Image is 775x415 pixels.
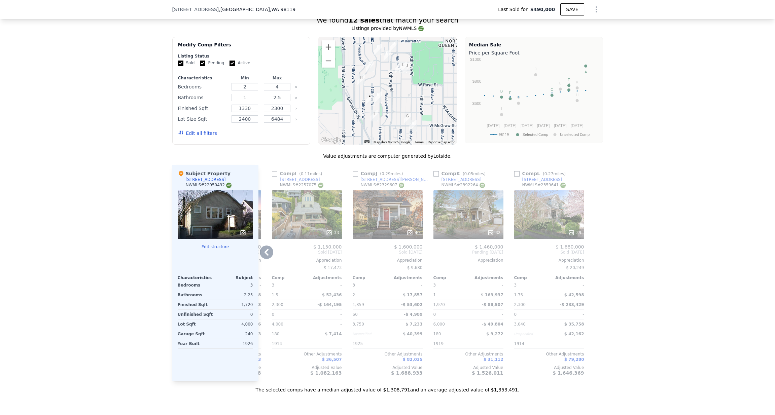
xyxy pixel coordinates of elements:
[178,275,215,280] div: Characteristics
[240,229,250,236] div: 1
[551,310,584,319] div: -
[217,329,253,339] div: 240
[522,177,562,182] div: [STREET_ADDRESS]
[469,41,599,48] div: Median Sale
[568,78,570,82] text: F
[523,133,548,137] text: Selected Comp
[295,107,297,110] button: Clear
[514,290,548,300] div: 1.75
[470,57,482,62] text: $1000
[178,319,214,329] div: Lot Sqft
[568,229,581,236] div: 39
[295,86,297,88] button: Clear
[433,290,467,300] div: 1
[409,120,417,131] div: 2144 8th Ave W
[217,290,253,300] div: 2.25
[570,123,583,128] text: [DATE]
[407,229,420,236] div: 40
[509,91,511,95] text: E
[178,60,195,66] label: Sold
[554,123,566,128] text: [DATE]
[560,183,566,188] img: NWMLS Logo
[322,293,342,297] span: $ 52,436
[470,280,503,290] div: -
[178,82,227,91] div: Bedrooms
[517,95,520,99] text: G
[475,244,503,250] span: $ 1,460,000
[217,310,253,319] div: 0
[428,140,455,144] a: Report a map error
[469,48,599,58] div: Price per Square Foot
[272,258,342,263] div: Appreciation
[375,91,382,103] div: 2531 11th Ave W
[460,172,488,176] span: ( miles)
[295,118,297,121] button: Clear
[514,351,584,357] div: Other Adjustments
[433,263,503,272] div: -
[553,370,584,376] span: $ 1,646,369
[178,61,183,66] input: Sold
[442,182,485,188] div: NWMLS # 2392264
[272,170,325,177] div: Comp I
[219,6,295,13] span: , [GEOGRAPHIC_DATA]
[433,283,436,288] span: 3
[230,61,235,66] input: Active
[500,89,502,93] text: B
[540,172,568,176] span: ( miles)
[406,265,422,270] span: -$ 9,680
[280,177,320,182] div: [STREET_ADDRESS]
[418,26,424,31] img: NWMLS Logo
[308,310,342,319] div: -
[377,172,406,176] span: ( miles)
[366,93,374,104] div: 2525 12th Ave W
[433,365,503,370] div: Adjusted Value
[371,110,378,121] div: 2246 12th Ave W
[320,136,342,145] a: Open this area in Google Maps (opens a new window)
[482,302,503,307] span: -$ 88,507
[433,332,441,336] span: 180
[514,275,549,280] div: Comp
[172,6,219,13] span: [STREET_ADDRESS]
[353,283,355,288] span: 3
[395,62,402,73] div: 903 W Newell St
[389,280,423,290] div: -
[178,130,217,137] button: Edit all filters
[217,319,253,329] div: 4,000
[272,312,275,317] span: 0
[481,293,503,297] span: $ 163,937
[325,332,342,336] span: $ 7,414
[499,133,509,137] text: 98119
[178,290,214,300] div: Bathrooms
[353,312,358,317] span: 60
[353,351,423,357] div: Other Adjustments
[217,280,253,290] div: 3
[514,329,548,339] div: Unspecified
[551,339,584,348] div: -
[433,339,467,348] div: 1919
[296,172,325,176] span: ( miles)
[326,229,339,236] div: 33
[442,177,482,182] div: [STREET_ADDRESS]
[301,172,310,176] span: 0.11
[272,322,283,327] span: 4,000
[262,75,292,81] div: Max
[215,275,253,280] div: Subject
[364,140,369,143] button: Keyboard shortcuts
[487,229,500,236] div: 32
[403,357,423,362] span: $ 82,035
[353,302,364,307] span: 1,859
[361,177,431,182] div: [STREET_ADDRESS][PERSON_NAME]
[551,280,584,290] div: -
[366,61,374,72] div: 2656 13th Ave W
[313,244,342,250] span: $ 1,150,000
[178,329,214,339] div: Garage Sqft
[472,101,481,106] text: $600
[520,123,533,128] text: [DATE]
[178,310,214,319] div: Unfinished Sqft
[564,332,584,336] span: $ 42,162
[399,183,404,188] img: NWMLS Logo
[353,290,386,300] div: 2
[401,302,423,307] span: -$ 53,602
[514,365,584,370] div: Adjusted Value
[514,258,584,263] div: Appreciation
